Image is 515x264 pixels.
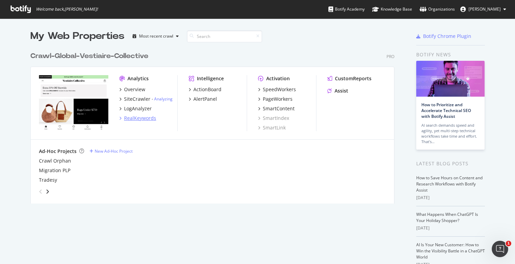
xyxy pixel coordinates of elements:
a: SmartContent [258,105,295,112]
img: How to Prioritize and Accelerate Technical SEO with Botify Assist [416,61,485,97]
a: PageWorkers [258,96,293,102]
div: AlertPanel [193,96,217,102]
a: How to Prioritize and Accelerate Technical SEO with Botify Assist [421,102,471,119]
div: PageWorkers [263,96,293,102]
button: Most recent crawl [130,31,181,42]
a: Migration PLP [39,167,70,174]
a: SmartIndex [258,115,289,122]
div: Activation [266,75,290,82]
div: SiteCrawler [124,96,150,102]
a: RealKeywords [119,115,156,122]
div: Pro [387,54,394,59]
div: CustomReports [335,75,371,82]
span: Livio ERUTTI [469,6,501,12]
a: AI Is Your New Customer: How to Win the Visibility Battle in a ChatGPT World [416,242,485,260]
div: Analytics [127,75,149,82]
img: vestiairecollective.com [39,75,108,130]
a: CustomReports [327,75,371,82]
a: How to Save Hours on Content and Research Workflows with Botify Assist [416,175,483,193]
div: angle-right [45,188,50,195]
div: ActionBoard [193,86,221,93]
div: Botify Chrome Plugin [423,33,471,40]
input: Search [187,30,262,42]
div: Most recent crawl [139,34,173,38]
span: 1 [506,241,511,246]
a: SpeedWorkers [258,86,296,93]
a: SiteCrawler- Analyzing [119,96,173,102]
div: RealKeywords [124,115,156,122]
div: Organizations [420,6,455,13]
a: LogAnalyzer [119,105,152,112]
div: SmartContent [263,105,295,112]
div: LogAnalyzer [124,105,152,112]
a: Analyzing [154,96,173,102]
div: Knowledge Base [372,6,412,13]
div: Intelligence [197,75,224,82]
div: [DATE] [416,225,485,231]
div: Overview [124,86,145,93]
a: AlertPanel [189,96,217,102]
div: Crawl-Global-Vestiaire-Collective [30,51,148,61]
div: SpeedWorkers [263,86,296,93]
a: ActionBoard [189,86,221,93]
span: Welcome back, [PERSON_NAME] ! [36,6,98,12]
div: My Web Properties [30,29,124,43]
div: - [152,96,173,102]
div: Assist [335,87,348,94]
div: grid [30,43,400,204]
a: Crawl-Global-Vestiaire-Collective [30,51,151,61]
div: [DATE] [416,195,485,201]
div: Latest Blog Posts [416,160,485,167]
div: Botify news [416,51,485,58]
button: [PERSON_NAME] [455,4,512,15]
a: Crawl Orphan [39,157,71,164]
div: Ad-Hoc Projects [39,148,77,155]
a: Assist [327,87,348,94]
a: SmartLink [258,124,286,131]
a: Botify Chrome Plugin [416,33,471,40]
iframe: Intercom live chat [492,241,508,257]
a: Overview [119,86,145,93]
div: New Ad-Hoc Project [95,148,133,154]
a: Tradesy [39,177,57,183]
div: Botify Academy [328,6,365,13]
a: New Ad-Hoc Project [90,148,133,154]
div: AI search demands speed and agility, yet multi-step technical workflows take time and effort. Tha... [421,123,479,144]
a: What Happens When ChatGPT Is Your Holiday Shopper? [416,211,478,223]
div: angle-left [36,186,45,197]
